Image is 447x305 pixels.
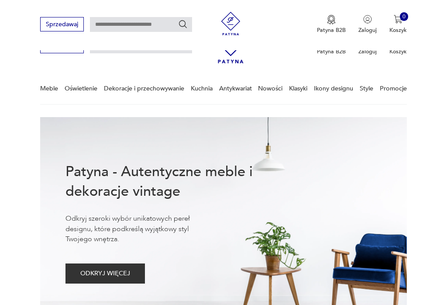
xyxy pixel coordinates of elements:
p: Patyna B2B [317,26,346,34]
img: Ikona koszyka [394,15,402,24]
a: Promocje [380,73,407,104]
p: Koszyk [389,48,407,55]
a: Antykwariat [219,73,252,104]
p: Zaloguj [358,26,377,34]
a: Oświetlenie [65,73,97,104]
a: Kuchnia [191,73,213,104]
h1: Patyna - Autentyczne meble i dekoracje vintage [65,162,261,201]
img: Ikona medalu [327,15,336,24]
a: Klasyki [289,73,307,104]
p: Zaloguj [358,48,377,55]
p: Patyna B2B [317,48,346,55]
a: ODKRYJ WIĘCEJ [65,271,145,277]
div: 0 [400,12,409,21]
button: Szukaj [178,19,188,29]
a: Style [360,73,373,104]
button: 0Koszyk [389,15,407,34]
a: Ikona medaluPatyna B2B [317,15,346,34]
a: Ikony designu [314,73,353,104]
button: Zaloguj [358,15,377,34]
a: Dekoracje i przechowywanie [104,73,184,104]
p: Odkryj szeroki wybór unikatowych pereł designu, które podkreślą wyjątkowy styl Twojego wnętrza. [65,214,215,244]
a: Meble [40,73,58,104]
a: Sprzedawaj [40,22,83,28]
img: Patyna - sklep z meblami i dekoracjami vintage [216,12,245,35]
button: ODKRYJ WIĘCEJ [65,263,145,284]
a: Nowości [258,73,282,104]
img: Ikonka użytkownika [363,15,372,24]
p: Koszyk [389,26,407,34]
button: Sprzedawaj [40,17,83,31]
button: Patyna B2B [317,15,346,34]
